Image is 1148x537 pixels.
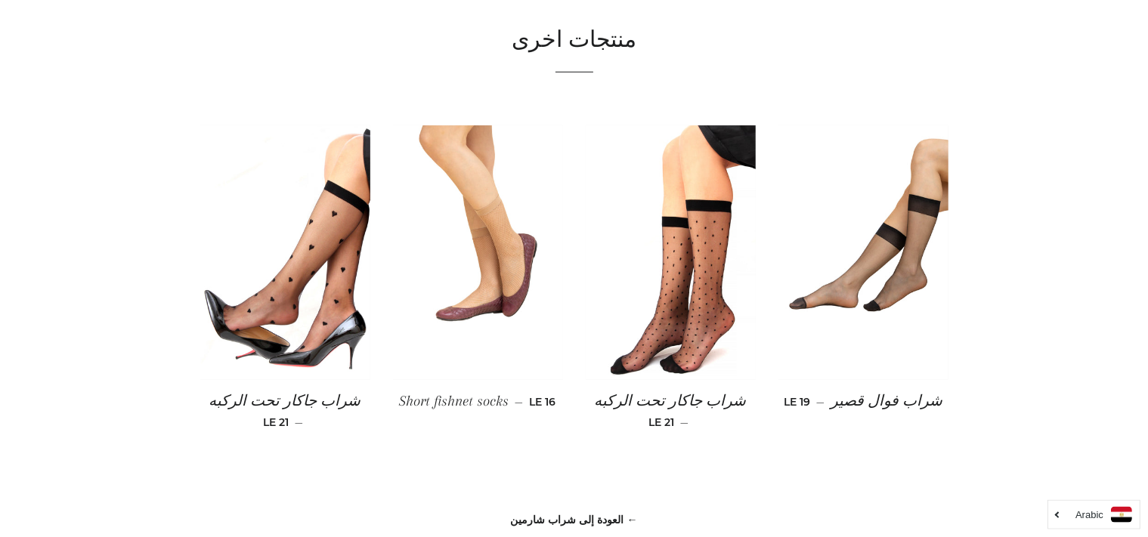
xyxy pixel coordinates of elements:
a: شراب فوال قصير — LE 19 [778,380,948,423]
span: — [816,395,825,409]
span: LE 16 [530,395,556,409]
a: شراب جاكار تحت الركبه — LE 21 [200,380,370,442]
span: شراب فوال قصير [831,393,942,409]
a: شراب جاكار تحت الركبه — LE 21 [586,380,756,442]
span: LE 21 [264,415,289,429]
span: شراب جاكار تحت الركبه [209,393,361,409]
span: — [681,415,689,429]
a: Arabic [1056,507,1132,523]
span: — [515,395,524,409]
a: ← العودة إلى شراب شارمين [511,513,638,526]
a: Short fishnet socks — LE 16 [393,380,563,423]
h2: منتجات اخرى [200,25,948,57]
span: LE 19 [784,395,810,409]
i: Arabic [1075,510,1103,520]
span: LE 21 [649,415,675,429]
span: — [296,415,304,429]
span: Short fishnet socks [400,393,509,409]
span: شراب جاكار تحت الركبه [595,393,747,409]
